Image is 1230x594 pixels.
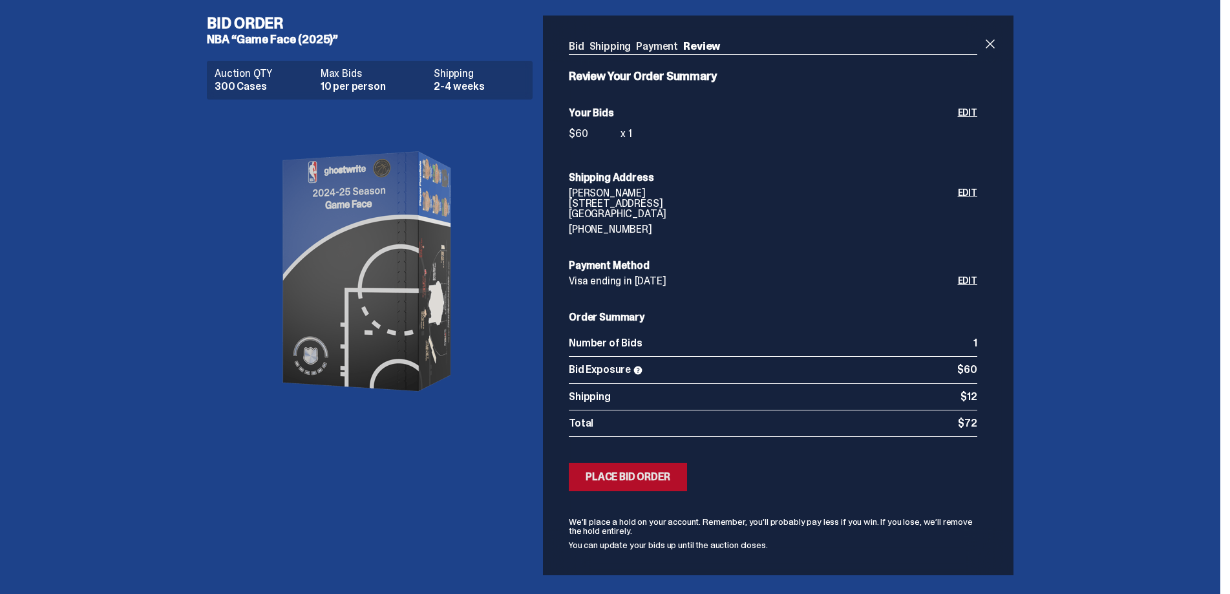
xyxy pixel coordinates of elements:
p: Shipping [569,392,960,402]
dt: Auction QTY [215,69,313,79]
p: Bid Exposure [569,365,957,376]
p: [GEOGRAPHIC_DATA] [569,209,958,219]
a: Payment [636,39,678,53]
dt: Max Bids [321,69,426,79]
p: We’ll place a hold on your account. Remember, you’ll probably pay less if you win. If you lose, w... [569,517,977,535]
div: Place Bid Order [586,472,670,482]
p: $72 [958,418,977,429]
p: $60 [957,365,977,376]
a: Shipping [589,39,631,53]
p: Total [569,418,958,429]
dt: Shipping [434,69,525,79]
p: You can update your bids up until the auction closes. [569,540,977,549]
dd: 300 Cases [215,81,313,92]
p: Number of Bids [569,338,973,348]
a: Edit [958,188,977,235]
h6: Order Summary [569,312,977,323]
p: $12 [960,392,977,402]
h5: Review Your Order Summary [569,70,977,82]
p: x 1 [620,129,632,139]
a: Edit [958,108,977,147]
h5: NBA “Game Face (2025)” [207,34,543,45]
dd: 10 per person [321,81,426,92]
h6: Payment Method [569,260,977,271]
a: Review [683,39,720,53]
p: 1 [973,338,977,348]
p: $60 [569,129,620,139]
h4: Bid Order [207,16,543,31]
p: [STREET_ADDRESS] [569,198,958,209]
h6: Shipping Address [569,173,977,183]
p: [PHONE_NUMBER] [569,224,958,235]
a: Edit [958,276,977,286]
h6: Your Bids [569,108,958,118]
a: Bid [569,39,584,53]
dd: 2-4 weeks [434,81,525,92]
img: product image [240,110,499,433]
button: Place Bid Order [569,463,687,491]
p: [PERSON_NAME] [569,188,958,198]
p: Visa ending in [DATE] [569,276,958,286]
